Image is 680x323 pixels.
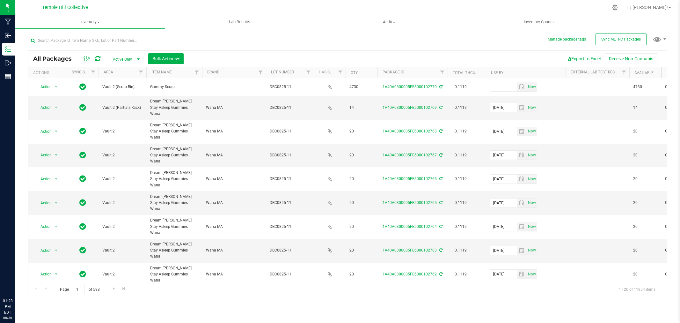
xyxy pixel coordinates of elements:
span: 20 [633,247,657,253]
span: Set Current date [526,127,537,136]
span: DBC0825-11 [270,176,310,182]
span: select [526,127,537,136]
inline-svg: Outbound [5,60,11,66]
span: select [517,199,526,207]
span: Sync from Compliance System [438,200,442,205]
span: Page of 598 [55,285,105,295]
a: Filter [437,67,448,78]
button: Export to Excel [562,53,605,64]
span: Audit [315,19,464,25]
span: 20 [349,176,374,182]
span: select [526,175,537,184]
span: All Packages [33,55,78,62]
span: 0.1119 [451,246,470,255]
span: select [517,246,526,255]
span: In Sync [79,127,86,136]
a: 1A40A0300005FB5000102769 [383,105,437,110]
span: DBC0825-11 [270,84,310,90]
span: 20 [349,128,374,134]
span: DBC0825-11 [270,247,310,253]
span: In Sync [79,103,86,112]
span: 20 [633,176,657,182]
button: Sync METRC Packages [596,34,647,45]
span: 0.1119 [451,222,470,231]
span: Dream [PERSON_NAME] Stay Asleep Gummies Wana [150,217,198,236]
a: 1A40A0300005FB5000102764 [383,224,437,229]
span: select [52,199,60,207]
input: Search Package ID, Item Name, SKU, Lot or Part Number... [28,36,343,45]
span: Sync from Compliance System [438,105,442,110]
span: Action [35,82,52,91]
span: Vault 2 [102,176,143,182]
span: Vault 2 [102,271,143,277]
a: Package ID [383,70,404,74]
span: Action [35,103,52,112]
span: Wana MA [206,128,262,134]
span: Sync from Compliance System [438,129,442,133]
span: select [52,175,60,184]
span: select [517,82,526,91]
span: 0.1119 [451,103,470,112]
span: 20 [349,152,374,158]
span: Action [35,222,52,231]
span: select [517,127,526,136]
a: Inventory Counts [464,15,613,29]
span: 4730 [633,84,657,90]
a: Filter [255,67,266,78]
span: Set Current date [526,246,537,255]
span: 20 [633,200,657,206]
span: Set Current date [526,175,537,184]
a: Inventory [15,15,165,29]
span: select [52,246,60,255]
inline-svg: Reports [5,73,11,80]
a: Area [104,70,113,74]
span: Set Current date [526,103,537,112]
span: DBC0825-11 [270,200,310,206]
button: Receive Non-Cannabis [605,53,657,64]
inline-svg: Manufacturing [5,19,11,25]
span: 14 [349,105,374,111]
a: 1A40A0300005FB5000102766 [383,177,437,181]
span: Sync from Compliance System [438,248,442,252]
span: Sync from Compliance System [438,153,442,157]
a: Qty [351,71,358,75]
a: External Lab Test Result [571,70,621,74]
span: select [517,103,526,112]
span: Dream [PERSON_NAME] Stay Asleep Gummies Wana [150,146,198,165]
span: Dream [PERSON_NAME] Stay Asleep Gummies Wana [150,170,198,188]
iframe: Resource center unread badge [19,271,26,279]
span: In Sync [79,82,86,91]
a: Item Name [151,70,172,74]
span: select [526,199,537,207]
span: 20 [349,247,374,253]
span: select [517,151,526,160]
span: Sync from Compliance System [438,272,442,276]
span: Sync from Compliance System [438,224,442,229]
span: Wana MA [206,224,262,230]
span: Sync METRC Packages [601,37,641,41]
span: Sync from Compliance System [438,85,442,89]
span: 0.1119 [451,198,470,207]
inline-svg: Inventory [5,46,11,52]
span: Dream [PERSON_NAME] Stay Asleep Gummies Wana [150,98,198,117]
span: Vault 2 (Partials Rack) [102,105,143,111]
a: 1A40A0300005FB5000102765 [383,200,437,205]
span: 20 [349,271,374,277]
span: Action [35,270,52,279]
a: 1A40A0300005FB5000102767 [383,153,437,157]
span: DBC0825-11 [270,105,310,111]
span: 20 [633,128,657,134]
span: Wana MA [206,200,262,206]
span: Temple Hill Collective [42,5,88,10]
span: DBC0825-11 [270,271,310,277]
span: Wana MA [206,176,262,182]
span: Bulk Actions [152,56,179,61]
span: In Sync [79,222,86,231]
span: select [52,127,60,136]
input: 1 [73,285,84,295]
span: select [517,222,526,231]
span: Wana MA [206,271,262,277]
a: Available [634,71,654,75]
a: Lot Number [271,70,294,74]
inline-svg: Inbound [5,32,11,39]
